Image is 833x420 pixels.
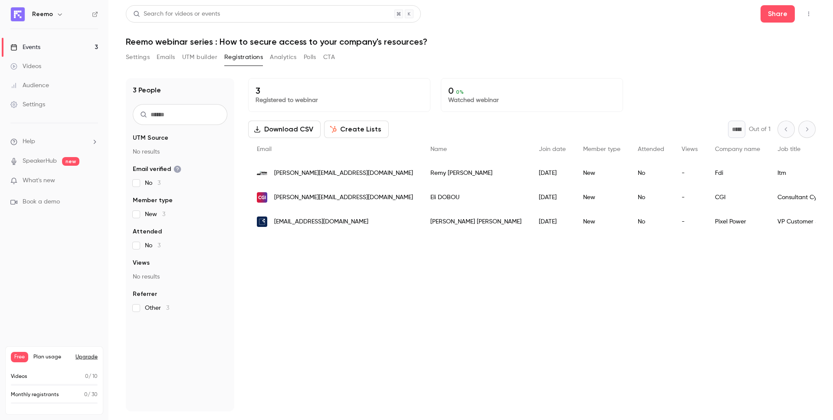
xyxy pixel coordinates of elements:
[706,185,769,210] div: CGI
[539,146,566,152] span: Join date
[706,210,769,234] div: Pixel Power
[11,391,59,399] p: Monthly registrants
[574,210,629,234] div: New
[133,196,173,205] span: Member type
[10,137,98,146] li: help-dropdown-opener
[257,146,272,152] span: Email
[23,137,35,146] span: Help
[133,148,227,156] p: No results
[133,134,227,312] section: facet-groups
[133,134,168,142] span: UTM Source
[133,290,157,299] span: Referrer
[166,305,169,311] span: 3
[157,50,175,64] button: Emails
[157,180,161,186] span: 3
[256,96,423,105] p: Registered to webinar
[430,146,447,152] span: Name
[682,146,698,152] span: Views
[673,161,706,185] div: -
[88,177,98,185] iframe: Noticeable Trigger
[145,179,161,187] span: No
[749,125,771,134] p: Out of 1
[133,165,181,174] span: Email verified
[761,5,795,23] button: Share
[11,7,25,21] img: Reemo
[274,169,413,178] span: [PERSON_NAME][EMAIL_ADDRESS][DOMAIN_NAME]
[422,185,530,210] div: Eli DOBOU
[145,210,165,219] span: New
[62,157,79,166] span: new
[530,210,574,234] div: [DATE]
[530,185,574,210] div: [DATE]
[777,146,800,152] span: Job title
[85,373,98,381] p: / 10
[84,392,88,397] span: 0
[11,373,27,381] p: Videos
[324,121,389,138] button: Create Lists
[84,391,98,399] p: / 30
[257,217,267,227] img: pixelpower.com
[133,259,150,267] span: Views
[23,157,57,166] a: SpeakerHub
[270,50,297,64] button: Analytics
[422,161,530,185] div: Remy [PERSON_NAME]
[85,374,89,379] span: 0
[248,121,321,138] button: Download CSV
[23,176,55,185] span: What's new
[574,161,629,185] div: New
[304,50,316,64] button: Polls
[126,36,816,47] h1: Reemo webinar series : How to secure access to your company's resources?
[706,161,769,185] div: Fdi
[422,210,530,234] div: [PERSON_NAME] [PERSON_NAME]
[32,10,53,19] h6: Reemo
[673,210,706,234] div: -
[629,185,673,210] div: No
[145,304,169,312] span: Other
[224,50,263,64] button: Registrations
[274,217,368,226] span: [EMAIL_ADDRESS][DOMAIN_NAME]
[530,161,574,185] div: [DATE]
[256,85,423,96] p: 3
[133,85,161,95] h1: 3 People
[673,185,706,210] div: -
[257,192,267,203] img: cgi.com
[162,211,165,217] span: 3
[10,62,41,71] div: Videos
[145,241,161,250] span: No
[629,210,673,234] div: No
[157,243,161,249] span: 3
[11,352,28,362] span: Free
[274,193,413,202] span: [PERSON_NAME][EMAIL_ADDRESS][DOMAIN_NAME]
[10,81,49,90] div: Audience
[182,50,217,64] button: UTM builder
[257,168,267,178] img: fabrique-d-images.com
[323,50,335,64] button: CTA
[448,96,616,105] p: Watched webinar
[456,89,464,95] span: 0 %
[574,185,629,210] div: New
[23,197,60,207] span: Book a demo
[10,100,45,109] div: Settings
[638,146,664,152] span: Attended
[75,354,98,361] button: Upgrade
[448,85,616,96] p: 0
[133,10,220,19] div: Search for videos or events
[629,161,673,185] div: No
[583,146,620,152] span: Member type
[10,43,40,52] div: Events
[133,272,227,281] p: No results
[715,146,760,152] span: Company name
[126,50,150,64] button: Settings
[33,354,70,361] span: Plan usage
[133,227,162,236] span: Attended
